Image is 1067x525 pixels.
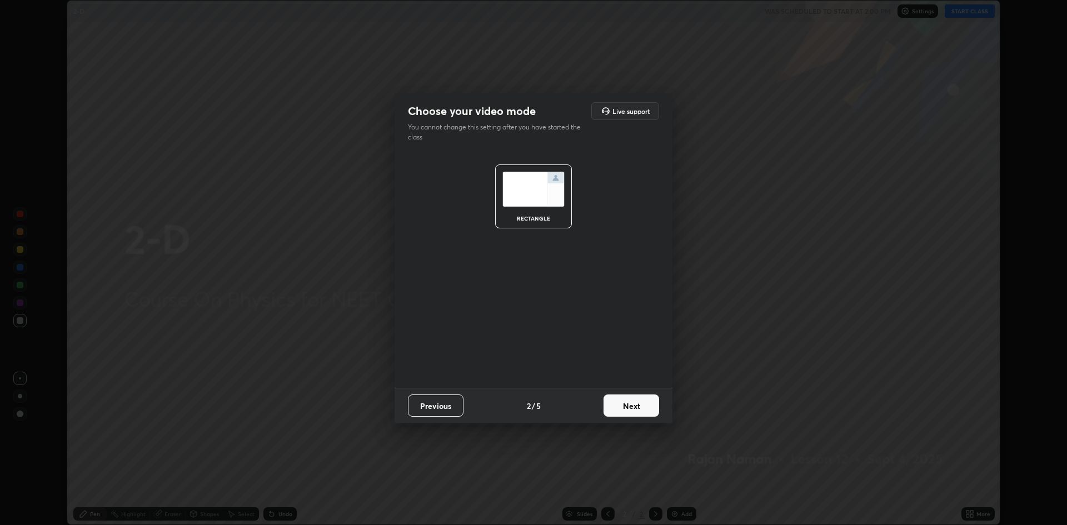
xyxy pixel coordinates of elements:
[511,216,556,221] div: rectangle
[408,122,588,142] p: You cannot change this setting after you have started the class
[536,400,541,412] h4: 5
[612,108,650,114] h5: Live support
[408,394,463,417] button: Previous
[408,104,536,118] h2: Choose your video mode
[604,394,659,417] button: Next
[532,400,535,412] h4: /
[502,172,565,207] img: normalScreenIcon.ae25ed63.svg
[527,400,531,412] h4: 2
